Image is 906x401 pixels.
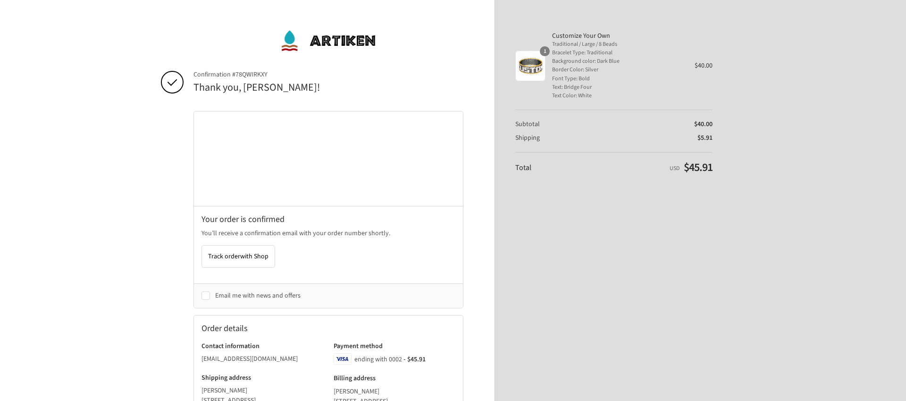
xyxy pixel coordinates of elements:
span: 1 [540,46,550,56]
span: $40.00 [694,119,713,129]
div: Google map displaying pin point of shipping address: Winchester, Virginia [194,111,463,206]
span: Track order [208,252,268,261]
h3: Payment method [334,342,456,350]
span: Email me with news and offers [215,291,301,300]
h2: Order details [201,323,328,334]
span: Traditional / Large / 8 Beads [552,40,681,49]
span: Confirmation #78QWIRKXY [193,70,463,79]
span: Font Type: Bold [552,75,681,83]
span: - $45.91 [403,354,426,364]
h3: Billing address [334,374,456,383]
p: You’ll receive a confirmation email with your order number shortly. [201,229,455,239]
img: ArtiKen [280,26,377,55]
h2: Your order is confirmed [201,214,455,225]
button: Track orderwith Shop [201,245,275,268]
bdo: [EMAIL_ADDRESS][DOMAIN_NAME] [201,354,298,364]
span: Background color: Dark Blue [552,57,681,66]
h3: Shipping address [201,374,324,382]
span: $45.91 [684,159,713,176]
span: Shipping [515,133,540,143]
span: Bracelet Type: Traditional [552,49,681,57]
th: Subtotal [515,120,578,128]
h2: Thank you, [PERSON_NAME]! [193,81,463,94]
span: $5.91 [697,133,713,143]
span: USD [670,164,679,172]
span: Border Color: Silver [552,66,681,74]
span: ending with 0002 [354,354,402,364]
span: Text Color: White [552,92,681,100]
span: $40.00 [695,61,713,70]
iframe: Google map displaying pin point of shipping address: Winchester, Virginia [194,111,463,206]
span: Customize Your Own [552,32,681,40]
span: with Shop [240,252,268,261]
img: Customize Your Own - Traditional / Large / 8 Beads [515,51,545,81]
span: Text: Bridge Four [552,83,681,92]
h3: Contact information [201,342,324,350]
span: Total [515,162,531,173]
